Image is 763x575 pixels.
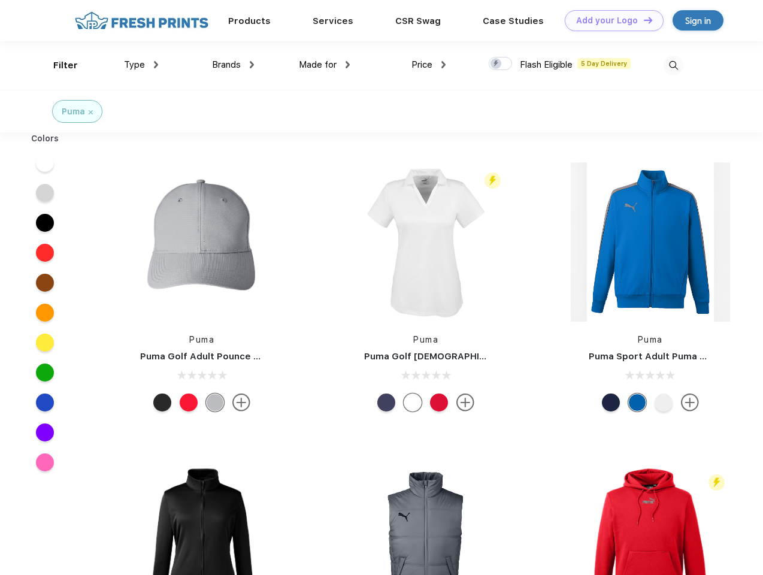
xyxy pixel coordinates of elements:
a: Puma [189,335,214,344]
span: Price [411,59,432,70]
img: dropdown.png [154,61,158,68]
img: flash_active_toggle.svg [485,172,501,189]
div: Sign in [685,14,711,28]
div: Quarry [206,394,224,411]
a: Puma Golf [DEMOGRAPHIC_DATA]' Icon Golf Polo [364,351,586,362]
div: Bright White [404,394,422,411]
div: Puma [62,105,85,118]
img: more.svg [456,394,474,411]
a: Services [313,16,353,26]
img: filter_cancel.svg [89,110,93,114]
div: Puma Black [153,394,171,411]
img: DT [644,17,652,23]
div: Lapis Blue [628,394,646,411]
span: Brands [212,59,241,70]
img: flash_active_toggle.svg [708,474,725,491]
img: dropdown.png [346,61,350,68]
div: Colors [22,132,68,145]
a: Puma Golf Adult Pounce Adjustable Cap [140,351,323,362]
div: Filter [53,59,78,72]
a: Sign in [673,10,723,31]
img: desktop_search.svg [664,56,683,75]
div: Peacoat [602,394,620,411]
a: Puma [413,335,438,344]
a: Puma [638,335,663,344]
img: more.svg [232,394,250,411]
div: White and Quiet Shade [655,394,673,411]
a: Products [228,16,271,26]
img: more.svg [681,394,699,411]
img: dropdown.png [250,61,254,68]
img: dropdown.png [441,61,446,68]
span: Flash Eligible [520,59,573,70]
img: func=resize&h=266 [346,162,505,322]
span: Type [124,59,145,70]
span: Made for [299,59,337,70]
img: fo%20logo%202.webp [71,10,212,31]
img: func=resize&h=266 [122,162,281,322]
div: Peacoat [377,394,395,411]
span: 5 Day Delivery [577,58,631,69]
img: func=resize&h=266 [571,162,730,322]
div: High Risk Red [430,394,448,411]
div: High Risk Red [180,394,198,411]
a: CSR Swag [395,16,441,26]
div: Add your Logo [576,16,638,26]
